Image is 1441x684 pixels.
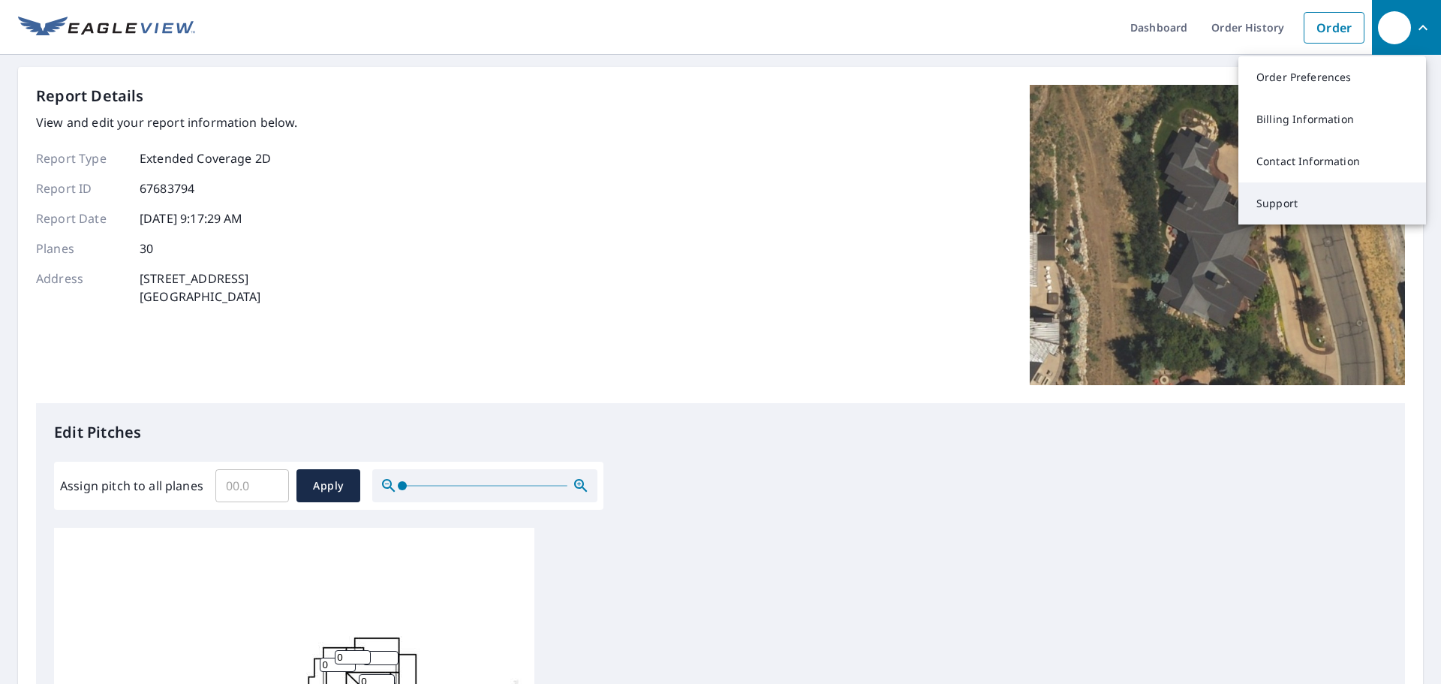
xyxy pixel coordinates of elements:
p: Report Details [36,85,144,107]
p: Planes [36,240,126,258]
p: [DATE] 9:17:29 AM [140,209,243,227]
img: Top image [1030,85,1405,385]
button: Apply [296,469,360,502]
a: Support [1238,182,1426,224]
span: Apply [308,477,348,496]
a: Contact Information [1238,140,1426,182]
p: Extended Coverage 2D [140,149,271,167]
input: 00.0 [215,465,289,507]
p: Report Type [36,149,126,167]
p: [STREET_ADDRESS] [GEOGRAPHIC_DATA] [140,270,261,306]
p: Report ID [36,179,126,197]
a: Billing Information [1238,98,1426,140]
img: EV Logo [18,17,195,39]
label: Assign pitch to all planes [60,477,203,495]
p: Address [36,270,126,306]
p: 67683794 [140,179,194,197]
a: Order Preferences [1238,56,1426,98]
p: Edit Pitches [54,421,1387,444]
a: Order [1304,12,1364,44]
p: View and edit your report information below. [36,113,298,131]
p: 30 [140,240,153,258]
p: Report Date [36,209,126,227]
